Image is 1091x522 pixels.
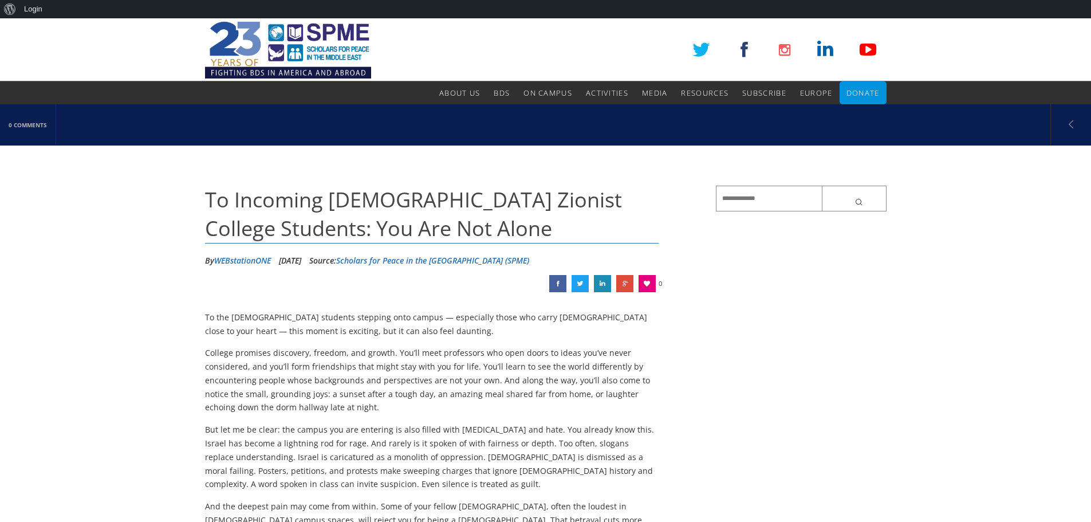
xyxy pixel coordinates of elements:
a: Donate [846,81,880,104]
a: Resources [681,81,728,104]
span: To Incoming [DEMOGRAPHIC_DATA] Zionist College Students: You Are Not Alone [205,186,622,242]
p: College promises discovery, freedom, and growth. You’ll meet professors who open doors to ideas y... [205,346,659,414]
a: About Us [439,81,480,104]
a: To Incoming Jewish Zionist College Students: You Are Not Alone [572,275,589,292]
a: WEBstationONE [214,255,271,266]
span: Activities [586,88,628,98]
div: Source: [309,252,529,269]
span: 0 [659,275,662,292]
span: Donate [846,88,880,98]
span: On Campus [523,88,572,98]
a: To Incoming Jewish Zionist College Students: You Are Not Alone [549,275,566,292]
span: Europe [800,88,833,98]
a: Activities [586,81,628,104]
span: Media [642,88,668,98]
span: BDS [494,88,510,98]
a: Media [642,81,668,104]
a: Scholars for Peace in the [GEOGRAPHIC_DATA] (SPME) [336,255,529,266]
img: SPME [205,18,371,81]
a: To Incoming Jewish Zionist College Students: You Are Not Alone [594,275,611,292]
li: [DATE] [279,252,301,269]
a: Subscribe [742,81,786,104]
p: But let me be clear: the campus you are entering is also filled with [MEDICAL_DATA] and hate. You... [205,423,659,491]
span: Resources [681,88,728,98]
a: To Incoming Jewish Zionist College Students: You Are Not Alone [616,275,633,292]
span: Subscribe [742,88,786,98]
p: To the [DEMOGRAPHIC_DATA] students stepping onto campus — especially those who carry [DEMOGRAPHIC... [205,311,659,338]
a: Europe [800,81,833,104]
li: By [205,252,271,269]
a: BDS [494,81,510,104]
span: About Us [439,88,480,98]
a: On Campus [523,81,572,104]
